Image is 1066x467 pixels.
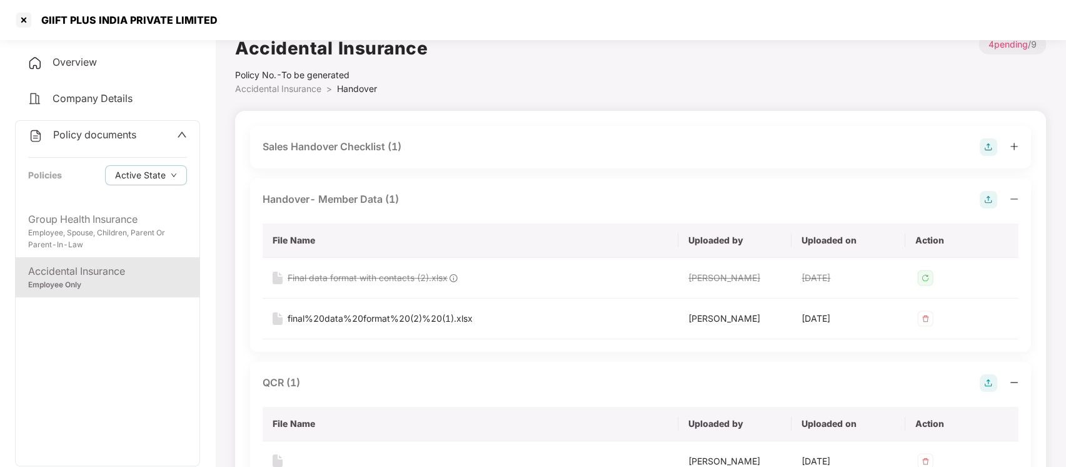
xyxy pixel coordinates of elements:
[979,34,1046,54] p: / 9
[235,83,321,94] span: Accidental Insurance
[263,223,678,258] th: File Name
[1010,142,1018,151] span: plus
[105,165,187,185] button: Active Statedown
[115,168,166,182] span: Active State
[288,312,473,326] div: final%20data%20format%20(2)%20(1).xlsx
[905,407,1018,441] th: Action
[235,68,428,82] div: Policy No.- To be generated
[980,191,997,208] img: svg+xml;base64,PHN2ZyB4bWxucz0iaHR0cDovL3d3dy53My5vcmcvMjAwMC9zdmciIHdpZHRoPSIyOCIgaGVpZ2h0PSIyOC...
[980,374,997,392] img: svg+xml;base64,PHN2ZyB4bWxucz0iaHR0cDovL3d3dy53My5vcmcvMjAwMC9zdmciIHdpZHRoPSIyOCIgaGVpZ2h0PSIyOC...
[326,83,332,94] span: >
[802,271,895,285] div: [DATE]
[905,223,1018,258] th: Action
[792,223,905,258] th: Uploaded on
[915,268,935,288] img: svg+xml;base64,PHN2ZyB4bWxucz0iaHR0cDovL3d3dy53My5vcmcvMjAwMC9zdmciIHdpZHRoPSIzMiIgaGVpZ2h0PSIzMi...
[263,139,401,155] div: Sales Handover Checklist (1)
[802,312,895,326] div: [DATE]
[28,279,187,291] div: Employee Only
[273,312,283,325] img: svg+xml;base64,PHN2ZyB4bWxucz0iaHR0cDovL3d3dy53My5vcmcvMjAwMC9zdmciIHdpZHRoPSIxNiIgaGVpZ2h0PSIyMC...
[177,130,187,140] span: up
[28,168,62,182] div: Policies
[678,223,792,258] th: Uploaded by
[28,56,43,71] img: svg+xml;base64,PHN2ZyB4bWxucz0iaHR0cDovL3d3dy53My5vcmcvMjAwMC9zdmciIHdpZHRoPSIyNCIgaGVpZ2h0PSIyNC...
[273,454,283,467] img: svg+xml;base64,PHN2ZyB4bWxucz0iaHR0cDovL3d3dy53My5vcmcvMjAwMC9zdmciIHdpZHRoPSIxNiIgaGVpZ2h0PSIyMC...
[1010,378,1018,387] span: minus
[288,271,448,285] div: Final data format with contacts (2).xlsx
[1010,195,1018,203] span: minus
[171,172,177,179] span: down
[28,227,187,251] div: Employee, Spouse, Children, Parent Or Parent-In-Law
[688,271,782,285] div: [PERSON_NAME]
[988,39,1028,49] span: 4 pending
[915,309,935,329] img: svg+xml;base64,PHN2ZyB4bWxucz0iaHR0cDovL3d3dy53My5vcmcvMjAwMC9zdmciIHdpZHRoPSIzMiIgaGVpZ2h0PSIzMi...
[53,128,136,141] span: Policy documents
[263,375,300,391] div: QCR (1)
[337,83,377,94] span: Handover
[34,14,218,26] div: GIIFT PLUS INDIA PRIVATE LIMITED
[53,56,97,68] span: Overview
[53,92,133,105] span: Company Details
[28,264,187,279] div: Accidental Insurance
[28,212,187,227] div: Group Health Insurance
[688,312,782,326] div: [PERSON_NAME]
[263,192,399,207] div: Handover- Member Data (1)
[980,138,997,156] img: svg+xml;base64,PHN2ZyB4bWxucz0iaHR0cDovL3d3dy53My5vcmcvMjAwMC9zdmciIHdpZHRoPSIyOCIgaGVpZ2h0PSIyOC...
[448,272,459,284] img: svg+xml;base64,PHN2ZyB4bWxucz0iaHR0cDovL3d3dy53My5vcmcvMjAwMC9zdmciIHdpZHRoPSIxOCIgaGVpZ2h0PSIxOC...
[28,91,43,106] img: svg+xml;base64,PHN2ZyB4bWxucz0iaHR0cDovL3d3dy53My5vcmcvMjAwMC9zdmciIHdpZHRoPSIyNCIgaGVpZ2h0PSIyNC...
[792,407,905,441] th: Uploaded on
[678,407,792,441] th: Uploaded by
[273,272,283,284] img: svg+xml;base64,PHN2ZyB4bWxucz0iaHR0cDovL3d3dy53My5vcmcvMjAwMC9zdmciIHdpZHRoPSIxNiIgaGVpZ2h0PSIyMC...
[235,34,428,62] h1: Accidental Insurance
[28,128,43,143] img: svg+xml;base64,PHN2ZyB4bWxucz0iaHR0cDovL3d3dy53My5vcmcvMjAwMC9zdmciIHdpZHRoPSIyNCIgaGVpZ2h0PSIyNC...
[263,407,678,441] th: File Name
